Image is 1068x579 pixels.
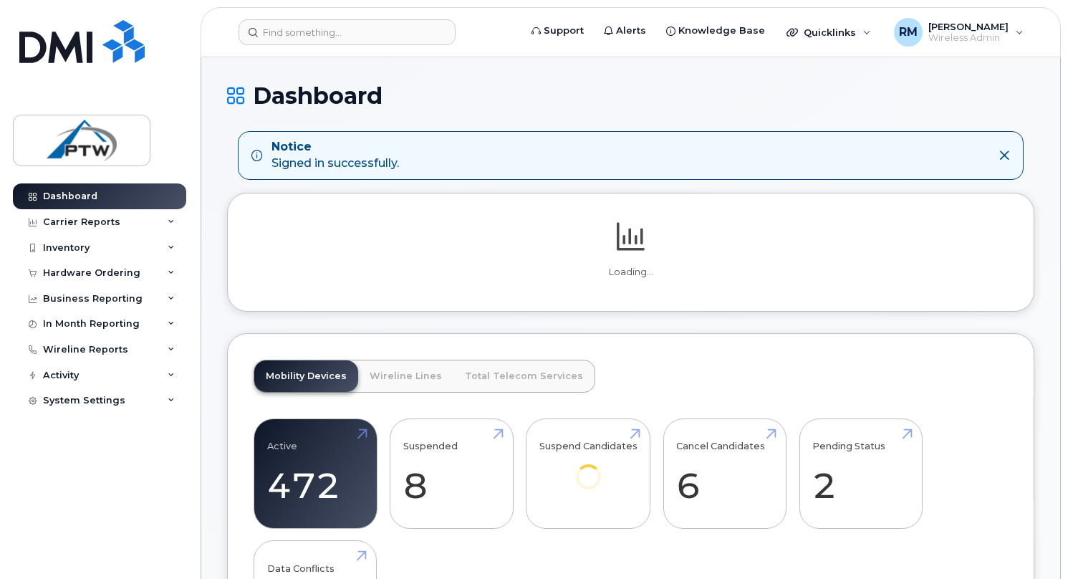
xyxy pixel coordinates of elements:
a: Suspend Candidates [539,426,638,509]
strong: Notice [271,139,399,155]
a: Total Telecom Services [453,360,595,392]
h1: Dashboard [227,83,1034,108]
a: Active 472 [267,426,364,521]
a: Mobility Devices [254,360,358,392]
a: Suspended 8 [403,426,500,521]
a: Cancel Candidates 6 [676,426,773,521]
a: Pending Status 2 [812,426,909,521]
a: Wireline Lines [358,360,453,392]
p: Loading... [254,266,1008,279]
div: Signed in successfully. [271,139,399,172]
